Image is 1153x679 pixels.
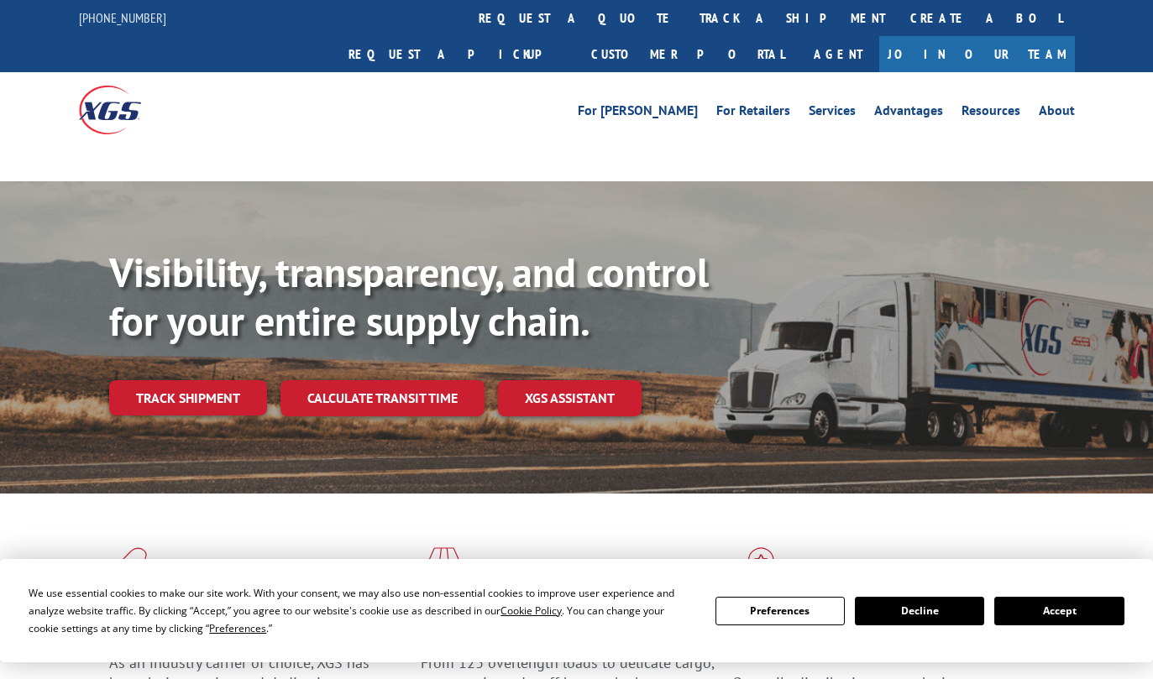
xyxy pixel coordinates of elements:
[498,380,642,416] a: XGS ASSISTANT
[501,603,562,618] span: Cookie Policy
[994,597,1124,625] button: Accept
[579,36,797,72] a: Customer Portal
[715,597,845,625] button: Preferences
[797,36,879,72] a: Agent
[1039,104,1075,123] a: About
[879,36,1075,72] a: Join Our Team
[809,104,856,123] a: Services
[109,246,709,347] b: Visibility, transparency, and control for your entire supply chain.
[855,597,984,625] button: Decline
[874,104,943,123] a: Advantages
[79,9,166,26] a: [PHONE_NUMBER]
[421,547,460,591] img: xgs-icon-focused-on-flooring-red
[109,547,161,591] img: xgs-icon-total-supply-chain-intelligence-red
[578,104,698,123] a: For [PERSON_NAME]
[29,584,694,637] div: We use essential cookies to make our site work. With your consent, we may also use non-essential ...
[962,104,1020,123] a: Resources
[336,36,579,72] a: Request a pickup
[209,621,266,635] span: Preferences
[280,380,485,416] a: Calculate transit time
[109,380,267,415] a: Track shipment
[732,547,790,591] img: xgs-icon-flagship-distribution-model-red
[716,104,790,123] a: For Retailers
